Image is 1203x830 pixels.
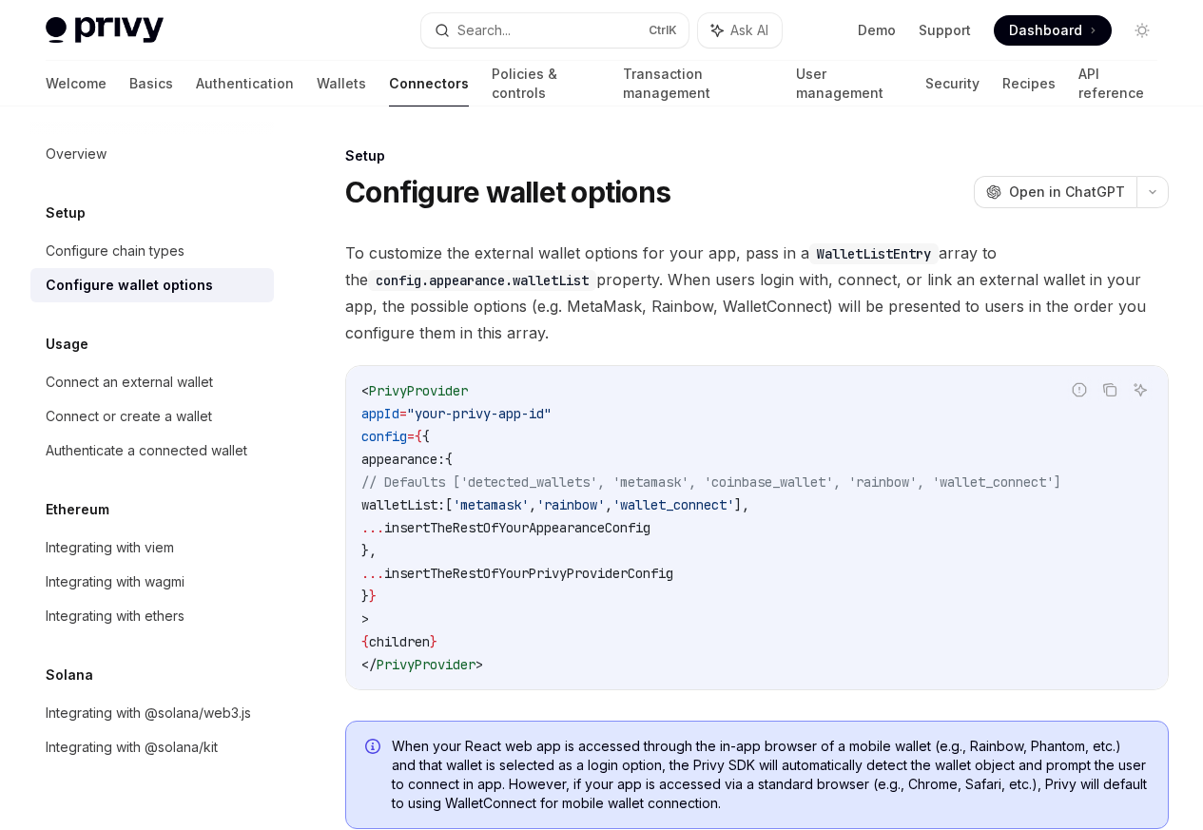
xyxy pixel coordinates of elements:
a: Integrating with wagmi [30,565,274,599]
div: Authenticate a connected wallet [46,439,247,462]
span: = [407,428,415,445]
a: Recipes [1002,61,1056,106]
button: Report incorrect code [1067,377,1092,402]
a: User management [796,61,902,106]
a: Demo [858,21,896,40]
a: Overview [30,137,274,171]
span: 'metamask' [453,496,529,513]
span: walletList: [361,496,445,513]
div: Integrating with ethers [46,605,184,627]
div: Connect an external wallet [46,371,213,394]
span: Ctrl K [649,23,677,38]
a: Integrating with ethers [30,599,274,633]
button: Ask AI [1128,377,1153,402]
span: , [529,496,536,513]
div: Integrating with @solana/web3.js [46,702,251,724]
h5: Ethereum [46,498,109,521]
button: Copy the contents from the code block [1097,377,1122,402]
span: } [430,633,437,650]
a: API reference [1078,61,1157,106]
span: Open in ChatGPT [1009,183,1125,202]
a: Integrating with @solana/web3.js [30,696,274,730]
span: 'wallet_connect' [612,496,734,513]
span: appearance: [361,451,445,468]
span: Dashboard [1009,21,1082,40]
a: Configure chain types [30,234,274,268]
span: { [445,451,453,468]
span: = [399,405,407,422]
a: Authenticate a connected wallet [30,434,274,468]
span: > [475,656,483,673]
span: ], [734,496,749,513]
div: Setup [345,146,1169,165]
img: light logo [46,17,164,44]
span: ... [361,565,384,582]
a: Policies & controls [492,61,600,106]
h5: Usage [46,333,88,356]
a: Basics [129,61,173,106]
svg: Info [365,739,384,758]
button: Toggle dark mode [1127,15,1157,46]
a: Connect an external wallet [30,365,274,399]
span: PrivyProvider [377,656,475,673]
a: Dashboard [994,15,1112,46]
span: insertTheRestOfYourPrivyProviderConfig [384,565,673,582]
a: Configure wallet options [30,268,274,302]
span: When your React web app is accessed through the in-app browser of a mobile wallet (e.g., Rainbow,... [392,737,1149,813]
button: Open in ChatGPT [974,176,1136,208]
h1: Configure wallet options [345,175,670,209]
a: Transaction management [623,61,773,106]
span: }, [361,542,377,559]
a: Authentication [196,61,294,106]
span: } [361,588,369,605]
span: PrivyProvider [369,382,468,399]
span: appId [361,405,399,422]
div: Connect or create a wallet [46,405,212,428]
span: ... [361,519,384,536]
code: WalletListEntry [809,243,939,264]
a: Wallets [317,61,366,106]
a: Connectors [389,61,469,106]
div: Integrating with wagmi [46,570,184,593]
span: children [369,633,430,650]
span: { [422,428,430,445]
span: config [361,428,407,445]
div: Configure wallet options [46,274,213,297]
div: Search... [457,19,511,42]
span: insertTheRestOfYourAppearanceConfig [384,519,650,536]
span: To customize the external wallet options for your app, pass in a array to the property. When user... [345,240,1169,346]
span: 'rainbow' [536,496,605,513]
a: Welcome [46,61,107,106]
span: > [361,610,369,627]
span: [ [445,496,453,513]
div: Integrating with @solana/kit [46,736,218,759]
a: Integrating with @solana/kit [30,730,274,764]
span: Ask AI [730,21,768,40]
a: Integrating with viem [30,531,274,565]
span: { [361,633,369,650]
span: "your-privy-app-id" [407,405,552,422]
span: , [605,496,612,513]
a: Support [919,21,971,40]
span: { [415,428,422,445]
span: // Defaults ['detected_wallets', 'metamask', 'coinbase_wallet', 'rainbow', 'wallet_connect'] [361,473,1061,491]
button: Search...CtrlK [421,13,689,48]
a: Security [925,61,980,106]
h5: Setup [46,202,86,224]
div: Overview [46,143,107,165]
span: < [361,382,369,399]
a: Connect or create a wallet [30,399,274,434]
span: </ [361,656,377,673]
h5: Solana [46,664,93,686]
div: Integrating with viem [46,536,174,559]
div: Configure chain types [46,240,184,262]
code: config.appearance.walletList [368,270,596,291]
span: } [369,588,377,605]
button: Ask AI [698,13,782,48]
